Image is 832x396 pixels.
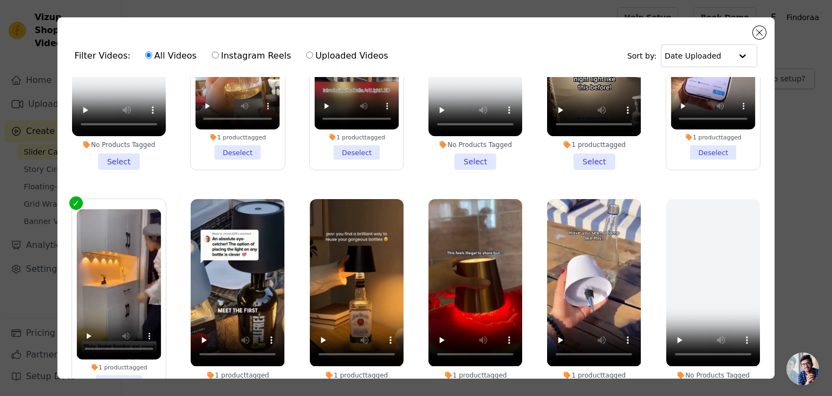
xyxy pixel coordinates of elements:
label: Instagram Reels [211,49,291,63]
div: 1 product tagged [547,371,641,380]
div: No Products Tagged [666,371,760,380]
div: Filter Videos: [75,43,394,68]
div: 1 product tagged [310,371,404,380]
div: 1 product tagged [428,371,522,380]
label: All Videos [145,49,197,63]
a: Open chat [786,353,819,385]
button: Close modal [753,26,766,39]
div: 1 product tagged [671,133,756,141]
div: 1 product tagged [191,371,284,380]
label: Uploaded Videos [305,49,388,63]
div: 1 product tagged [314,133,399,141]
div: Sort by: [627,44,758,67]
div: 1 product tagged [76,364,161,372]
div: 1 product tagged [196,133,280,141]
div: 1 product tagged [547,140,641,149]
div: No Products Tagged [428,140,522,149]
div: No Products Tagged [72,140,166,149]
